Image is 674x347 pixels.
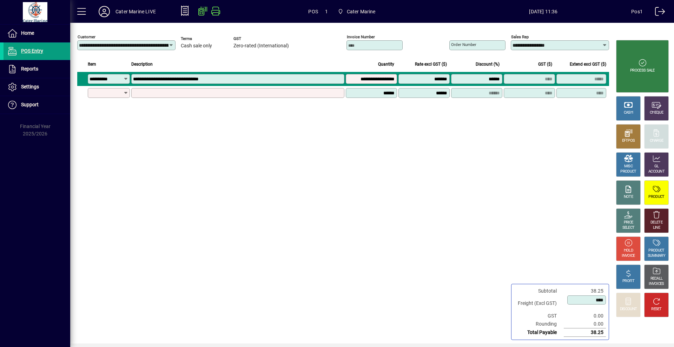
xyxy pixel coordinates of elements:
[624,110,633,115] div: CASH
[325,6,328,17] span: 1
[624,194,633,200] div: NOTE
[624,248,633,253] div: HOLD
[347,34,375,39] mat-label: Invoice number
[650,138,663,144] div: CHARGE
[21,48,43,54] span: POS Entry
[233,36,289,41] span: GST
[21,30,34,36] span: Home
[622,138,635,144] div: EFTPOS
[476,60,500,68] span: Discount (%)
[653,225,660,231] div: LINE
[624,164,633,169] div: MISC
[650,1,665,24] a: Logout
[21,102,39,107] span: Support
[648,253,665,259] div: SUMMARY
[451,42,476,47] mat-label: Order number
[4,78,70,96] a: Settings
[514,287,564,295] td: Subtotal
[650,110,663,115] div: CHEQUE
[631,6,643,17] div: Pos1
[624,220,633,225] div: PRICE
[514,320,564,328] td: Rounding
[378,60,394,68] span: Quantity
[21,84,39,89] span: Settings
[564,320,606,328] td: 0.00
[650,220,662,225] div: DELETE
[4,60,70,78] a: Reports
[115,6,156,17] div: Cater Marine LIVE
[622,279,634,284] div: PROFIT
[651,307,662,312] div: RESET
[233,43,289,49] span: Zero-rated (International)
[564,328,606,337] td: 38.25
[4,25,70,42] a: Home
[21,66,38,72] span: Reports
[648,248,664,253] div: PRODUCT
[181,43,212,49] span: Cash sale only
[622,253,635,259] div: INVOICE
[570,60,606,68] span: Extend excl GST ($)
[456,6,632,17] span: [DATE] 11:36
[514,295,564,312] td: Freight (Excl GST)
[415,60,447,68] span: Rate excl GST ($)
[514,328,564,337] td: Total Payable
[347,6,376,17] span: Cater Marine
[648,169,665,174] div: ACCOUNT
[654,164,659,169] div: GL
[308,6,318,17] span: POS
[622,225,635,231] div: SELECT
[335,5,378,18] span: Cater Marine
[564,312,606,320] td: 0.00
[630,68,655,73] div: PROCESS SALE
[78,34,95,39] mat-label: Customer
[564,287,606,295] td: 38.25
[93,5,115,18] button: Profile
[650,276,663,281] div: RECALL
[88,60,96,68] span: Item
[648,194,664,200] div: PRODUCT
[649,281,664,287] div: INVOICES
[181,36,223,41] span: Terms
[131,60,153,68] span: Description
[4,96,70,114] a: Support
[620,307,637,312] div: DISCOUNT
[514,312,564,320] td: GST
[620,169,636,174] div: PRODUCT
[511,34,529,39] mat-label: Sales rep
[538,60,552,68] span: GST ($)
